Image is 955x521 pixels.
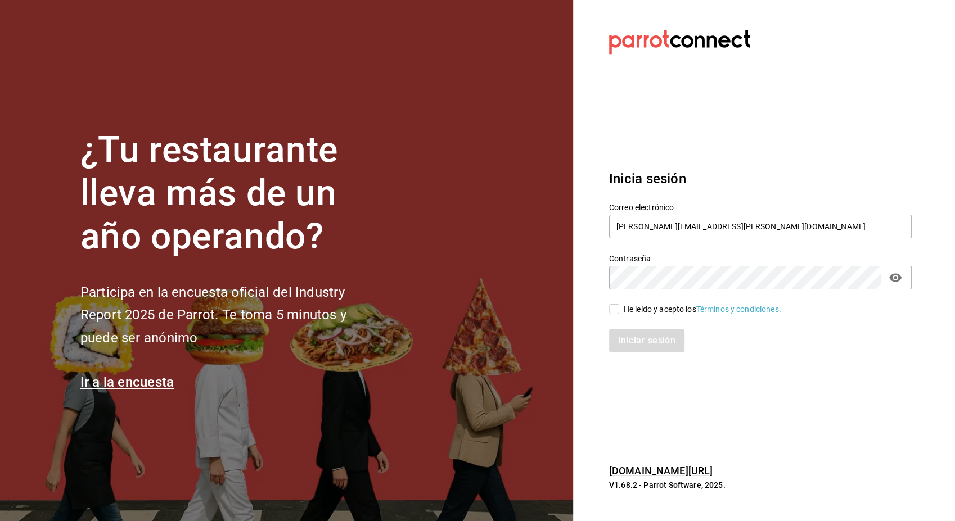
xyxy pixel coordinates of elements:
label: Contraseña [609,255,912,262]
h3: Inicia sesión [609,169,912,189]
label: Correo electrónico [609,203,912,211]
div: He leído y acepto los [624,303,781,315]
h1: ¿Tu restaurante lleva más de un año operando? [80,129,384,258]
button: passwordField [886,268,905,287]
a: Términos y condiciones. [696,305,781,314]
p: V1.68.2 - Parrot Software, 2025. [609,479,912,491]
a: Ir a la encuesta [80,374,174,390]
a: [DOMAIN_NAME][URL] [609,465,713,477]
input: Ingresa tu correo electrónico [609,215,912,238]
h2: Participa en la encuesta oficial del Industry Report 2025 de Parrot. Te toma 5 minutos y puede se... [80,281,384,350]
